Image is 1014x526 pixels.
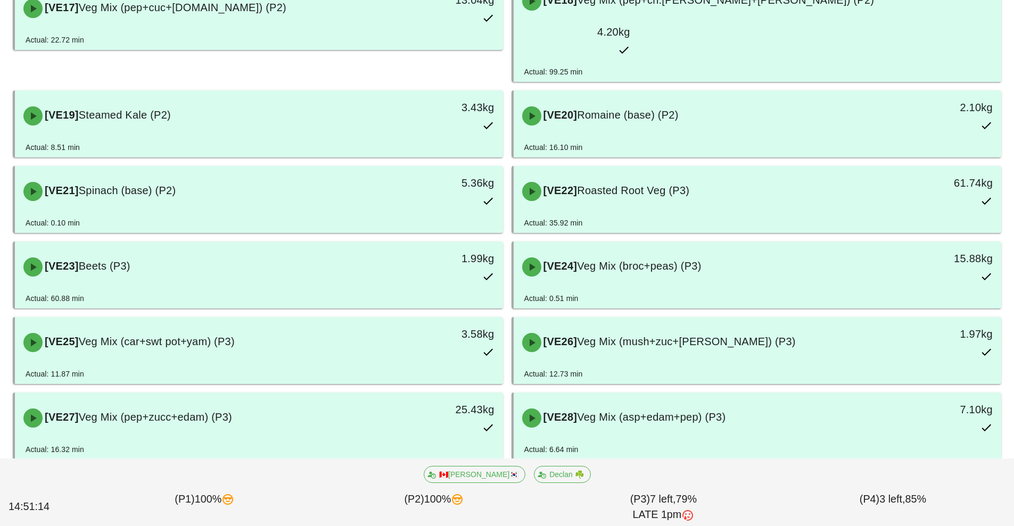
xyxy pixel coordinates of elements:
[577,336,795,347] span: Veg Mix (mush+zuc+[PERSON_NAME]) (P3)
[650,493,675,505] span: 7 left,
[386,401,494,418] div: 25.43kg
[386,325,494,343] div: 3.58kg
[885,325,993,343] div: 1.97kg
[524,444,579,455] div: Actual: 6.64 min
[524,368,583,380] div: Actual: 12.73 min
[879,493,905,505] span: 3 left,
[541,411,578,423] span: [VE28]
[778,489,1008,525] div: (P4) 85%
[541,185,578,196] span: [VE22]
[90,489,319,525] div: (P1) 100%
[541,260,578,272] span: [VE24]
[522,23,630,40] div: 4.20kg
[26,217,80,229] div: Actual: 0.10 min
[885,401,993,418] div: 7.10kg
[577,109,678,121] span: Romaine (base) (P2)
[541,466,583,482] span: Declan ☘️
[524,217,583,229] div: Actual: 35.92 min
[319,489,549,525] div: (P2) 100%
[26,293,84,304] div: Actual: 60.88 min
[26,34,84,46] div: Actual: 22.72 min
[386,250,494,267] div: 1.99kg
[43,109,79,121] span: [VE19]
[43,411,79,423] span: [VE27]
[577,411,726,423] span: Veg Mix (asp+edam+pep) (P3)
[26,141,80,153] div: Actual: 8.51 min
[577,260,701,272] span: Veg Mix (broc+peas) (P3)
[26,368,84,380] div: Actual: 11.87 min
[551,507,776,523] div: LATE 1pm
[43,260,79,272] span: [VE23]
[549,489,778,525] div: (P3) 79%
[577,185,689,196] span: Roasted Root Veg (P3)
[79,260,130,272] span: Beets (P3)
[43,2,79,13] span: [VE17]
[79,411,232,423] span: Veg Mix (pep+zucc+edam) (P3)
[386,174,494,191] div: 5.36kg
[524,141,583,153] div: Actual: 16.10 min
[885,174,993,191] div: 61.74kg
[43,336,79,347] span: [VE25]
[79,336,235,347] span: Veg Mix (car+swt pot+yam) (P3)
[79,185,176,196] span: Spinach (base) (P2)
[524,66,583,78] div: Actual: 99.25 min
[885,99,993,116] div: 2.10kg
[541,109,578,121] span: [VE20]
[431,466,518,482] span: 🇨🇦[PERSON_NAME]🇰🇷
[541,336,578,347] span: [VE26]
[79,2,286,13] span: Veg Mix (pep+cuc+[DOMAIN_NAME]) (P2)
[6,497,90,517] div: 14:51:14
[885,250,993,267] div: 15.88kg
[386,99,494,116] div: 3.43kg
[43,185,79,196] span: [VE21]
[524,293,579,304] div: Actual: 0.51 min
[79,109,171,121] span: Steamed Kale (P2)
[26,444,84,455] div: Actual: 16.32 min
